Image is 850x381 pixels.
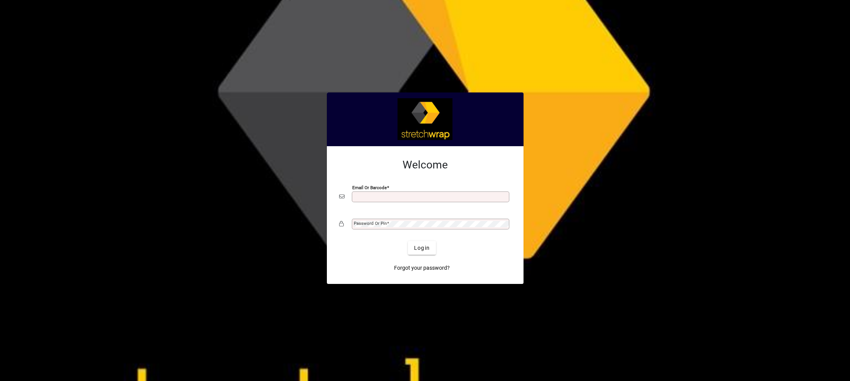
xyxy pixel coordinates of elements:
h2: Welcome [339,158,511,172]
mat-label: Email or Barcode [352,185,387,190]
span: Login [414,244,430,252]
a: Forgot your password? [391,261,453,275]
mat-label: Password or Pin [354,221,387,226]
span: Forgot your password? [394,264,450,272]
button: Login [408,241,436,255]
